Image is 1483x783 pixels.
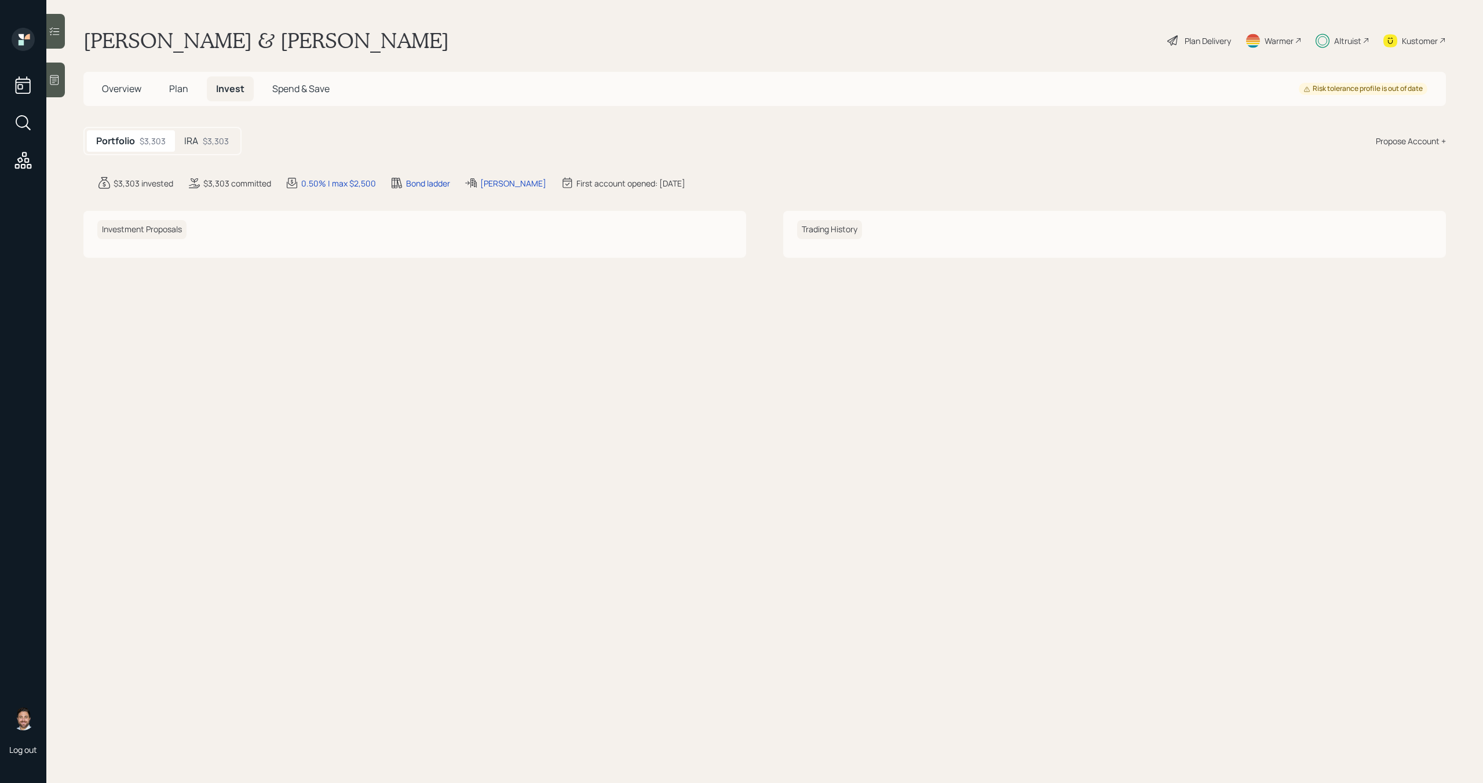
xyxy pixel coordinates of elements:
[1265,35,1294,47] div: Warmer
[184,136,198,147] h5: IRA
[216,82,244,95] span: Invest
[169,82,188,95] span: Plan
[203,177,271,189] div: $3,303 committed
[406,177,450,189] div: Bond ladder
[797,220,862,239] h6: Trading History
[140,135,166,147] div: $3,303
[1185,35,1231,47] div: Plan Delivery
[203,135,229,147] div: $3,303
[83,28,449,53] h1: [PERSON_NAME] & [PERSON_NAME]
[12,707,35,730] img: michael-russo-headshot.png
[301,177,376,189] div: 0.50% | max $2,500
[272,82,330,95] span: Spend & Save
[97,220,187,239] h6: Investment Proposals
[1402,35,1438,47] div: Kustomer
[102,82,141,95] span: Overview
[480,177,546,189] div: [PERSON_NAME]
[1334,35,1361,47] div: Altruist
[96,136,135,147] h5: Portfolio
[576,177,685,189] div: First account opened: [DATE]
[114,177,173,189] div: $3,303 invested
[1376,135,1446,147] div: Propose Account +
[9,744,37,755] div: Log out
[1303,84,1423,94] div: Risk tolerance profile is out of date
